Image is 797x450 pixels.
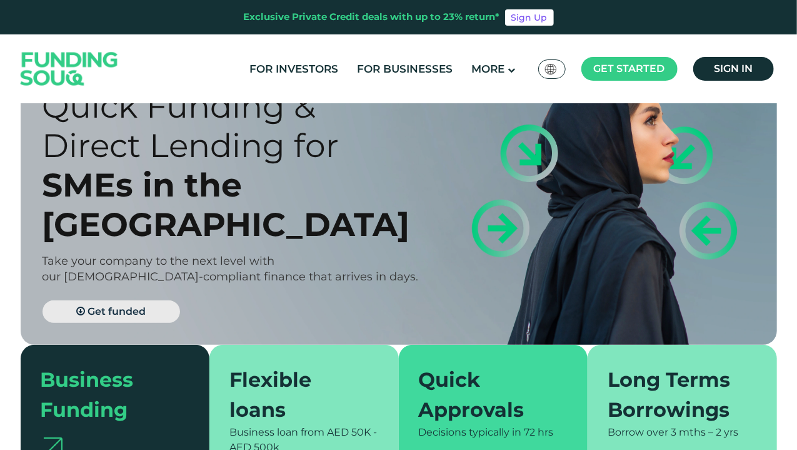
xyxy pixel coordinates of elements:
span: Borrow over [608,426,668,438]
img: Logo [8,38,131,101]
img: SA Flag [545,64,556,74]
span: Sign in [714,63,753,74]
a: For Businesses [354,59,456,79]
div: Exclusive Private Credit deals with up to 23% return* [244,10,500,24]
a: For Investors [246,59,341,79]
div: SMEs in the [GEOGRAPHIC_DATA] [43,165,421,244]
div: Long Terms Borrowings [608,365,742,425]
div: Business Funding [41,365,175,425]
a: Sign in [693,57,774,81]
span: Business loan from [229,426,324,438]
span: Decisions typically in [419,426,522,438]
span: 72 hrs [524,426,554,438]
div: Quick Funding & Direct Lending for [43,86,421,165]
span: More [471,63,504,75]
div: Quick Approvals [419,365,553,425]
span: 3 mths – 2 yrs [671,426,738,438]
a: Get funded [43,300,180,323]
span: Get funded [88,305,146,317]
span: Get started [594,63,665,74]
span: Take your company to the next level with our [DEMOGRAPHIC_DATA]-compliant finance that arrives in... [43,254,419,284]
div: Flexible loans [229,365,364,425]
a: Sign Up [505,9,554,26]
